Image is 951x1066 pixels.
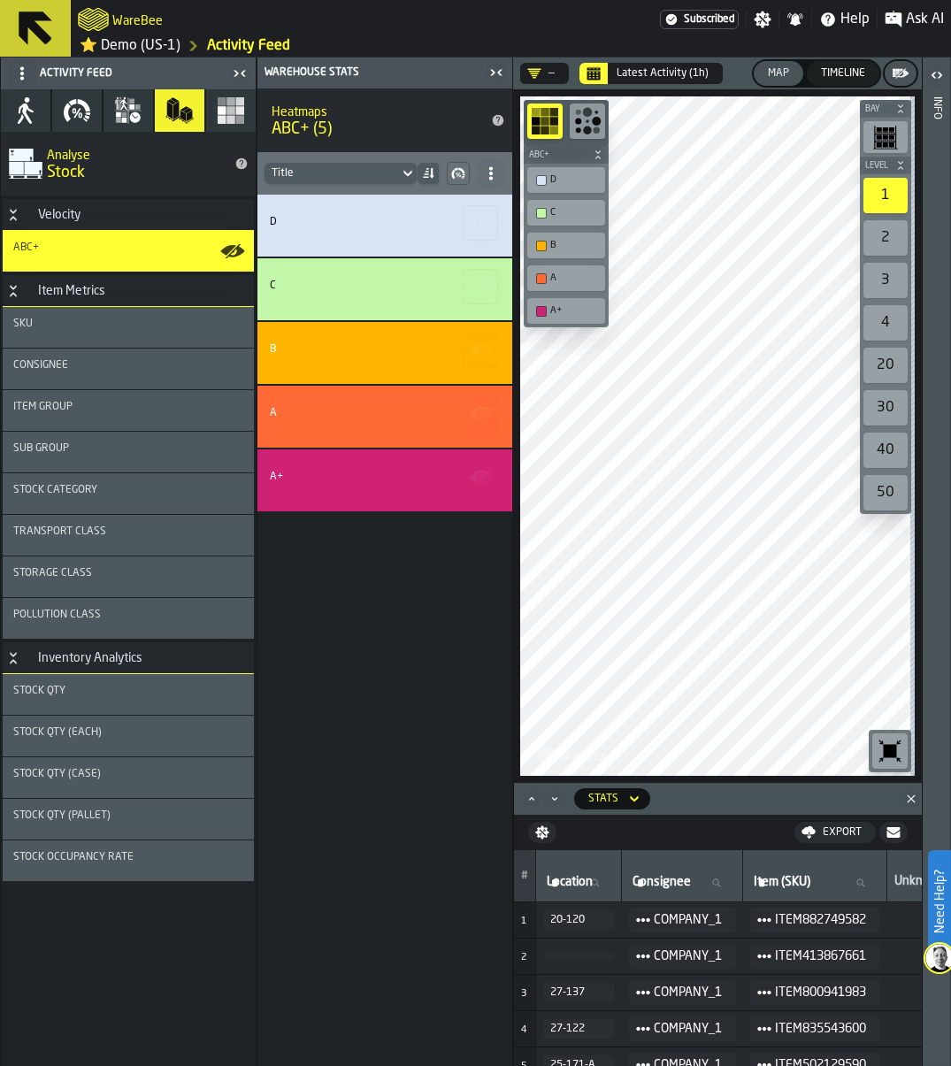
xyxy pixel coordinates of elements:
[13,242,39,254] span: ABC+
[860,174,911,217] div: button-toolbar-undefined
[3,716,254,756] div: stat-Stock Qty (EACH)
[13,525,106,538] span: Transport Class
[860,429,911,472] div: button-toolbar-undefined
[13,851,243,863] div: Title
[270,216,491,228] div: Title
[633,875,691,889] span: label
[13,359,243,372] div: Title
[47,163,85,182] span: Stock
[257,322,512,384] div: stat-
[447,162,470,185] button: button-
[1,132,256,196] div: title-Stock
[13,484,243,496] div: Title
[617,67,709,80] div: Latest Activity (1h)
[543,983,615,1002] button: button-27-137
[13,401,243,413] div: Title
[660,10,739,29] a: link-to-/wh/i/103622fe-4b04-4da1-b95f-2619b9c959cc/settings/billing
[878,9,951,30] label: button-toggle-Ask AI
[524,229,609,262] div: button-toolbar-undefined
[750,871,879,894] input: label
[261,66,484,79] div: Warehouse Stats
[869,730,911,772] div: button-toolbar-undefined
[528,822,556,843] button: button-
[775,1018,866,1039] span: ITEM835543600
[270,407,277,419] div: A
[270,407,491,419] div: Title
[588,793,618,805] div: DropdownMenuValue-activity-metric
[270,343,276,356] div: B
[531,171,602,189] div: D
[3,231,254,272] div: stat-ABC+
[3,556,254,597] div: stat-Storage Class
[13,685,243,697] div: Title
[860,259,911,302] div: button-toolbar-undefined
[860,344,911,387] div: button-toolbar-undefined
[13,567,92,579] span: Storage Class
[531,236,602,255] div: B
[13,726,243,739] div: Title
[579,63,608,84] button: Select date range Select date range
[13,484,97,496] span: Stock Category
[463,269,498,304] button: button-
[531,107,559,135] svg: Show Congestion
[257,195,512,257] div: stat-
[270,280,276,292] div: C
[13,567,243,579] div: Title
[3,284,24,298] button: Button-Item Metrics-open
[654,982,722,1003] span: COMPANY_1
[754,875,810,889] span: label
[524,164,609,196] div: button-toolbar-undefined
[13,242,243,254] div: Title
[3,757,254,798] div: stat-Stock Qty (CASE)
[860,157,911,174] button: button-
[270,343,491,356] div: Title
[894,1022,947,1036] span: —
[13,318,33,330] span: SKU
[13,318,243,330] div: Title
[463,333,498,368] button: button-
[775,982,866,1003] span: ITEM800941983
[112,11,163,28] h2: Sub Title
[4,59,227,88] div: Activity Feed
[863,348,908,383] div: 20
[860,472,911,514] div: button-toolbar-undefined
[272,167,392,180] div: DropdownMenuValue-
[3,275,254,307] h3: title-section-Item Metrics
[550,272,600,284] div: A
[573,107,602,135] svg: Show Congestion
[463,205,498,241] button: button-
[3,598,254,639] div: stat-Pollution Class
[654,909,722,931] span: COMPANY_1
[531,302,602,320] div: A+
[840,9,870,30] span: Help
[894,874,947,892] div: Unknown
[860,118,911,157] div: button-toolbar-undefined
[531,269,602,288] div: A
[80,35,180,57] a: link-to-/wh/i/103622fe-4b04-4da1-b95f-2619b9c959cc
[901,790,922,808] button: Close
[923,58,950,1066] header: Info
[629,871,735,894] input: label
[257,386,512,448] div: stat-
[775,946,866,967] span: ITEM413867661
[27,208,91,222] div: Velocity
[863,263,908,298] div: 3
[463,396,498,432] button: button-
[3,473,254,514] div: stat-Stock Category
[3,307,254,348] div: stat-SKU
[550,240,600,251] div: B
[654,1018,722,1039] span: COMPANY_1
[13,609,101,621] span: Pollution Class
[3,390,254,431] div: stat-Item Group
[524,737,624,772] a: logo-header
[524,295,609,327] div: button-toolbar-undefined
[543,1019,615,1039] button: button-27-122
[574,788,650,809] div: DropdownMenuValue-activity-metric
[863,390,908,426] div: 30
[3,208,24,222] button: Button-Velocity-open
[13,609,243,621] div: Title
